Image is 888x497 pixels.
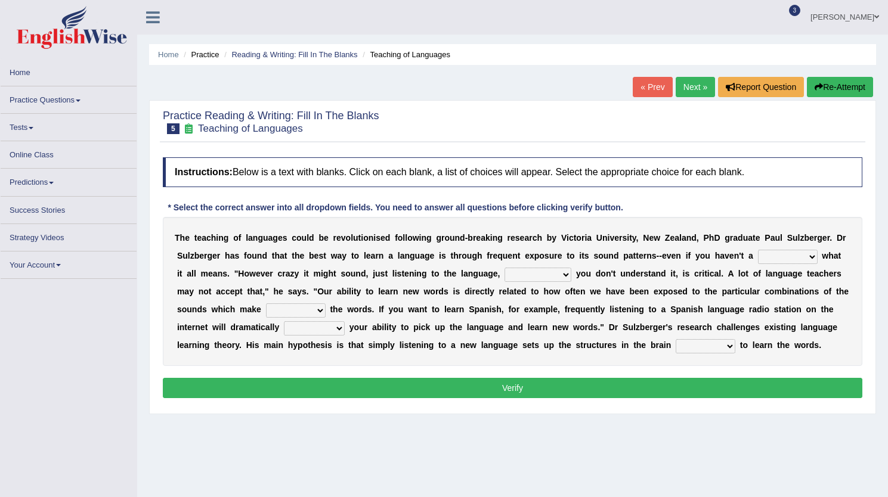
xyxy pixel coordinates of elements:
[537,233,542,243] b: h
[558,251,562,260] b: e
[614,233,619,243] b: e
[194,269,196,278] b: l
[804,233,809,243] b: b
[314,251,319,260] b: e
[481,233,485,243] b: a
[700,251,706,260] b: o
[234,251,239,260] b: s
[376,233,380,243] b: s
[441,233,444,243] b: r
[676,77,715,97] a: Next »
[725,251,729,260] b: v
[451,251,454,260] b: t
[549,251,555,260] b: u
[375,251,378,260] b: r
[1,86,137,110] a: Practice Questions
[477,251,482,260] b: h
[369,233,374,243] b: n
[843,233,846,243] b: r
[676,251,681,260] b: n
[576,233,581,243] b: o
[309,251,314,260] b: b
[265,269,270,278] b: e
[459,251,462,260] b: r
[1,169,137,192] a: Predictions
[407,233,413,243] b: o
[246,233,248,243] b: l
[282,269,285,278] b: r
[508,233,510,243] b: r
[539,251,544,260] b: o
[834,251,839,260] b: a
[217,251,220,260] b: r
[725,233,730,243] b: g
[652,251,657,260] b: s
[342,251,346,260] b: y
[400,251,405,260] b: a
[649,233,654,243] b: e
[602,233,608,243] b: n
[814,233,817,243] b: r
[467,251,472,260] b: u
[654,233,660,243] b: w
[158,50,179,59] a: Home
[633,77,672,97] a: « Prev
[793,233,798,243] b: u
[257,251,262,260] b: n
[295,269,299,278] b: y
[453,251,459,260] b: h
[544,251,549,260] b: s
[256,269,261,278] b: e
[211,233,216,243] b: h
[827,233,830,243] b: r
[581,233,584,243] b: r
[333,233,336,243] b: r
[360,49,450,60] li: Teaching of Languages
[385,233,391,243] b: d
[789,5,801,16] span: 3
[705,251,710,260] b: u
[800,233,804,243] b: z
[163,202,628,215] div: * Select the correct answer into all dropdown fields. You need to answer all questions before cli...
[225,251,230,260] b: h
[351,251,354,260] b: t
[632,233,636,243] b: y
[659,251,662,260] b: -
[403,233,405,243] b: l
[213,269,218,278] b: a
[614,251,619,260] b: d
[636,251,639,260] b: t
[487,251,490,260] b: f
[468,233,473,243] b: b
[525,251,530,260] b: e
[295,251,300,260] b: h
[248,233,253,243] b: a
[608,251,614,260] b: n
[533,233,537,243] b: c
[817,233,822,243] b: g
[419,233,422,243] b: i
[273,233,278,243] b: g
[218,233,224,243] b: n
[490,251,493,260] b: r
[425,251,430,260] b: g
[695,251,700,260] b: y
[331,251,338,260] b: w
[629,233,632,243] b: t
[338,251,342,260] b: a
[202,233,206,243] b: a
[822,251,828,260] b: w
[222,269,227,278] b: s
[730,233,733,243] b: r
[515,233,520,243] b: s
[292,233,296,243] b: c
[714,233,720,243] b: D
[249,269,256,278] b: w
[379,251,384,260] b: n
[421,233,426,243] b: n
[324,233,329,243] b: e
[218,269,223,278] b: n
[490,233,493,243] b: i
[224,233,229,243] b: g
[197,233,202,243] b: e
